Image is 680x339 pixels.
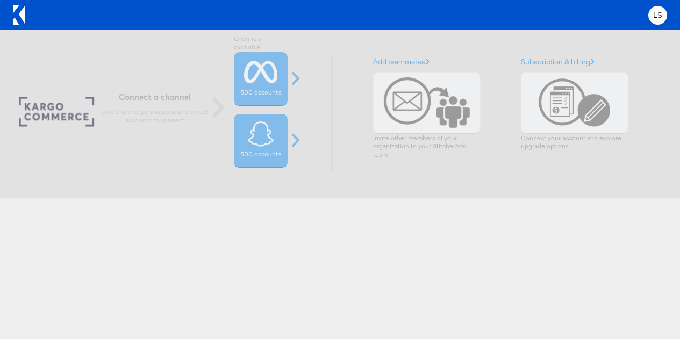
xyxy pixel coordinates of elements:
[234,38,288,55] label: Channels available
[241,154,281,162] label: 500 accounts
[241,92,281,100] label: 500 accounts
[653,12,663,19] span: LS
[518,57,591,67] a: Subscription & billing
[101,111,209,128] p: Give channel permissions and select accounts to connect
[370,134,477,159] p: Invite other members of your organization to your StitcherAds team
[518,134,625,151] p: Connect your account and explore upgrade options
[101,95,209,105] h6: Connect a channel
[370,57,426,67] a: Add teammates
